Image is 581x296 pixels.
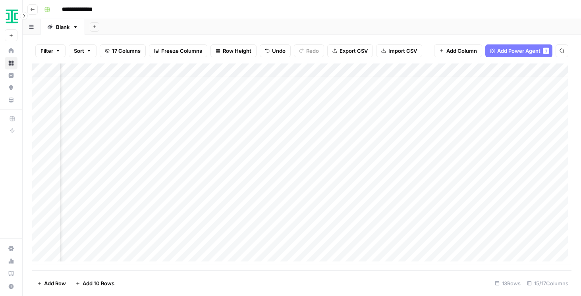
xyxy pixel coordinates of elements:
[260,44,291,57] button: Undo
[306,47,319,55] span: Redo
[210,44,257,57] button: Row Height
[71,277,119,290] button: Add 10 Rows
[5,44,17,57] a: Home
[112,47,141,55] span: 17 Columns
[376,44,422,57] button: Import CSV
[5,69,17,82] a: Insights
[294,44,324,57] button: Redo
[100,44,146,57] button: 17 Columns
[69,44,97,57] button: Sort
[5,9,19,23] img: Ironclad Logo
[35,44,66,57] button: Filter
[492,277,524,290] div: 13 Rows
[5,267,17,280] a: Learning Hub
[44,279,66,287] span: Add Row
[5,242,17,255] a: Settings
[5,280,17,293] button: Help + Support
[5,94,17,106] a: Your Data
[446,47,477,55] span: Add Column
[327,44,373,57] button: Export CSV
[5,255,17,267] a: Usage
[56,23,69,31] div: Blank
[497,47,540,55] span: Add Power Agent
[32,277,71,290] button: Add Row
[5,81,17,94] a: Opportunities
[41,19,85,35] a: Blank
[524,277,571,290] div: 15/17 Columns
[388,47,417,55] span: Import CSV
[161,47,202,55] span: Freeze Columns
[223,47,251,55] span: Row Height
[83,279,114,287] span: Add 10 Rows
[41,47,53,55] span: Filter
[5,57,17,69] a: Browse
[5,6,17,26] button: Workspace: Ironclad
[434,44,482,57] button: Add Column
[543,48,549,54] div: 1
[74,47,84,55] span: Sort
[272,47,286,55] span: Undo
[485,44,552,57] button: Add Power Agent1
[149,44,207,57] button: Freeze Columns
[340,47,368,55] span: Export CSV
[545,48,547,54] span: 1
